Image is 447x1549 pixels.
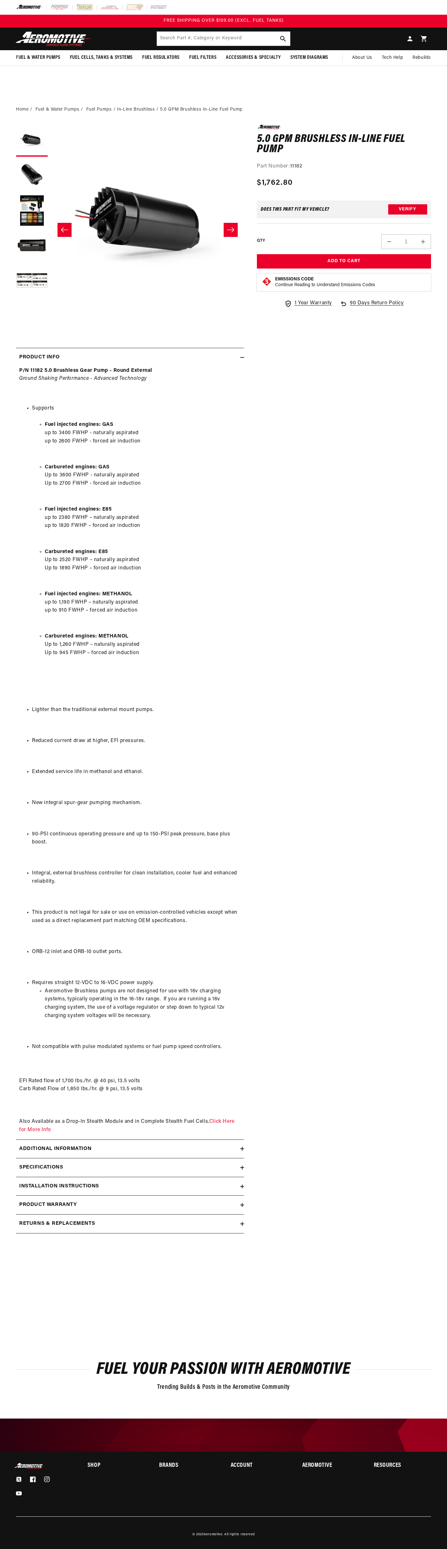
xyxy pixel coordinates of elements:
[302,1463,359,1468] summary: Aeromotive
[16,54,60,61] span: Fuel & Water Pumps
[32,869,241,886] li: Integral, external brushless controller for clean installation, cooler fuel and enhanced reliabil...
[19,1201,77,1209] h2: Product warranty
[45,505,241,530] li: up to 2380 FWHP – naturally aspirated up to 1820 FWHP – forced air induction
[16,265,48,297] button: Load image 5 in gallery view
[137,50,184,65] summary: Fuel Regulators
[32,948,241,956] li: ORB-12 inlet and ORB-10 outlet ports.
[290,164,303,169] strong: 11182
[19,1145,91,1153] h2: Additional information
[65,50,137,65] summary: Fuel Cells, Tanks & Systems
[340,299,404,314] a: 90 Days Return Policy
[16,1158,244,1177] summary: Specifications
[16,1215,244,1233] summary: Returns & replacements
[16,1177,244,1196] summary: Installation Instructions
[45,632,241,657] li: Up to 1,260 FWHP – naturally aspirated Up to 945 FWHP – forced air induction
[257,238,265,244] label: QTY
[412,54,431,61] span: Rebuilds
[45,421,241,445] li: up to 3400 FWHP - naturally aspirated up to 2600 FWHP - forced air induction
[16,195,48,227] button: Load image 3 in gallery view
[224,1533,255,1536] small: All rights reserved
[276,32,290,46] button: search button
[32,706,241,714] li: Lighter than the traditional external mount pumps.
[14,31,94,46] img: Aeromotive
[16,106,28,113] a: Home
[45,548,241,573] li: Up to 2520 FWHP – naturally aspirated Up to 1890 FWHP – forced air induction
[388,204,427,215] button: Verify
[14,1463,46,1469] img: Aeromotive
[192,1533,223,1536] small: © 2025 .
[70,54,133,61] span: Fuel Cells, Tanks & Systems
[160,106,243,113] li: 5.0 GPM Brushless In-Line Fuel Pump
[16,125,244,335] media-gallery: Gallery Viewer
[58,223,72,237] button: Slide left
[32,768,241,776] li: Extended service life in methanol and ethanol.
[16,230,48,262] button: Load image 4 in gallery view
[45,422,113,427] strong: Fuel injected engines: GAS
[88,1463,145,1468] summary: Shop
[164,18,284,23] span: FREE SHIPPING OVER $109.00 (EXCL. FUEL TANKS)
[16,160,48,192] button: Load image 2 in gallery view
[117,106,160,113] li: In-Line Brushless
[32,799,241,807] li: New integral spur-gear pumping mechanism.
[157,32,290,46] input: Search by Part Number, Category or Keyword
[224,223,238,237] button: Slide right
[159,1463,216,1468] summary: Brands
[377,50,408,66] summary: Tech Help
[45,989,225,1018] span: Aeromotive Brushless pumps are not designed for use with 16v charging systems, typically operatin...
[275,277,314,282] strong: Emissions Code
[45,590,241,615] li: up to 1,190 FWHP – naturally aspirated up to 910 FWHP – forced air induction
[226,54,281,61] span: Accessories & Specialty
[11,50,65,65] summary: Fuel & Water Pumps
[16,106,431,113] nav: breadcrumbs
[157,1384,290,1390] span: Trending Builds & Posts in the Aeromotive Community
[184,50,221,65] summary: Fuel Filters
[19,353,59,362] h2: Product Info
[32,1043,241,1051] li: Not compatible with pulse modulated systems or fuel pump speed controllers.
[275,282,375,288] p: Continue Reading to Understand Emissions Codes
[221,50,286,65] summary: Accessories & Specialty
[286,50,333,65] summary: System Diagrams
[374,1463,431,1468] summary: Resources
[19,376,147,381] em: Ground Shaking Performance - Advanced Technology
[257,134,431,154] h1: 5.0 GPM Brushless In-Line Fuel Pump
[257,162,431,171] div: Part Number:
[32,979,241,1020] li: Requires straight 12-VDC to 16-VDC power supply.
[45,507,112,512] strong: Fuel injected engines: E85
[350,299,404,314] span: 90 Days Return Policy
[32,830,241,847] li: 90-PSI continuous operating pressure and up to 150-PSI peak pressure, base plus boost.
[16,348,244,367] summary: Product Info
[261,207,329,212] div: Does This part fit My vehicle?
[347,50,377,66] a: About Us
[284,299,332,308] a: 1 Year Warranty
[45,463,241,488] li: Up to 3600 FWHP - naturally aspirated Up to 2700 FWHP - forced air induction
[32,737,241,745] li: Reduced current draw at higher, EFI pressures.
[16,125,48,157] button: Load image 1 in gallery view
[19,1060,241,1134] p: EFI Rated flow of 1,700 lbs./hr. @ 40 psi, 13.5 volts Carb Rated Flow of 1,850 lbs./hr. @ 9 psi, ...
[295,299,332,308] span: 1 Year Warranty
[45,634,128,639] strong: Carbureted engines: METHANOL
[19,1163,63,1172] h2: Specifications
[189,54,216,61] span: Fuel Filters
[16,1140,244,1158] summary: Additional information
[231,1463,288,1468] summary: Account
[16,1196,244,1214] summary: Product warranty
[257,177,293,189] span: $1,762.80
[352,55,372,60] span: About Us
[275,277,375,288] button: Emissions CodeContinue Reading to Understand Emissions Codes
[19,368,152,373] strong: P/N 11182 5.0 Brushless Gear Pump - Round External
[19,1220,95,1228] h2: Returns & replacements
[45,591,132,597] strong: Fuel injected engines: METHANOL
[19,1182,99,1191] h2: Installation Instructions
[262,277,272,287] img: Emissions code
[32,404,241,683] li: Supports
[408,50,436,66] summary: Rebuilds
[142,54,180,61] span: Fuel Regulators
[32,909,241,925] li: This product is not legal for sale or use on emission-controlled vehicles except when used as a d...
[382,54,403,61] span: Tech Help
[45,549,108,554] strong: Carbureted engines: E85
